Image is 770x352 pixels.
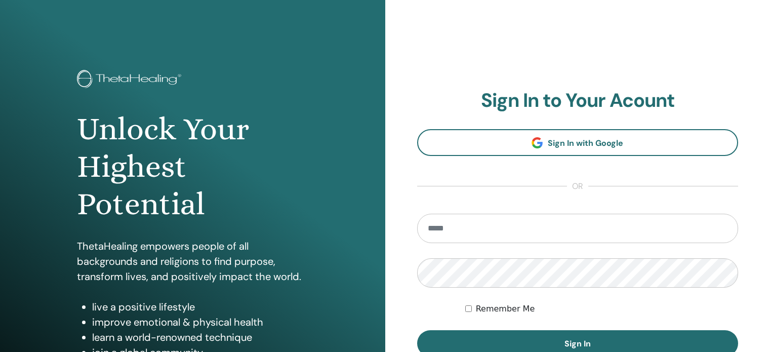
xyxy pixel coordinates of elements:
[548,138,623,148] span: Sign In with Google
[92,299,308,315] li: live a positive lifestyle
[567,180,588,192] span: or
[77,110,308,223] h1: Unlock Your Highest Potential
[92,330,308,345] li: learn a world-renowned technique
[77,239,308,284] p: ThetaHealing empowers people of all backgrounds and religions to find purpose, transform lives, a...
[417,129,739,156] a: Sign In with Google
[564,338,591,349] span: Sign In
[417,89,739,112] h2: Sign In to Your Acount
[92,315,308,330] li: improve emotional & physical health
[476,303,535,315] label: Remember Me
[465,303,738,315] div: Keep me authenticated indefinitely or until I manually logout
